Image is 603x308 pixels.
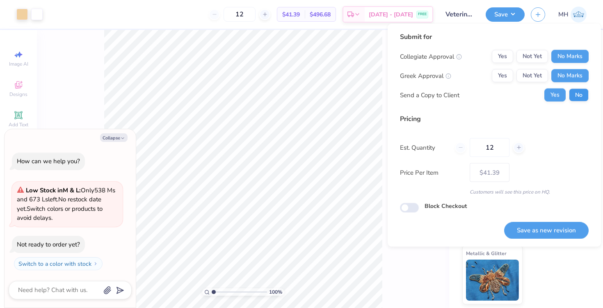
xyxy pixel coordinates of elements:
[516,69,548,82] button: Not Yet
[418,11,427,17] span: FREE
[100,133,128,142] button: Collapse
[516,50,548,63] button: Not Yet
[400,32,589,42] div: Submit for
[17,157,80,165] div: How can we help you?
[269,288,282,296] span: 100 %
[9,61,28,67] span: Image AI
[93,261,98,266] img: Switch to a color with stock
[400,168,464,177] label: Price Per Item
[551,50,589,63] button: No Marks
[26,186,81,194] strong: Low Stock in M & L :
[9,91,27,98] span: Designs
[17,240,80,249] div: Not ready to order yet?
[558,10,569,19] span: MH
[400,52,462,61] div: Collegiate Approval
[282,10,300,19] span: $41.39
[486,7,525,22] button: Save
[470,138,509,157] input: – –
[571,7,587,23] img: Mitra Hegde
[425,202,467,210] label: Block Checkout
[14,257,103,270] button: Switch to a color with stock
[400,188,589,196] div: Customers will see this price on HQ.
[551,69,589,82] button: No Marks
[466,249,507,258] span: Metallic & Glitter
[17,195,101,213] span: No restock date yet.
[466,260,519,301] img: Metallic & Glitter
[400,71,451,80] div: Greek Approval
[310,10,331,19] span: $496.68
[9,121,28,128] span: Add Text
[369,10,413,19] span: [DATE] - [DATE]
[439,6,480,23] input: Untitled Design
[400,114,589,124] div: Pricing
[558,7,587,23] a: MH
[492,50,513,63] button: Yes
[17,186,115,222] span: Only 538 Ms and 673 Ls left. Switch colors or products to avoid delays.
[544,89,566,102] button: Yes
[400,143,449,152] label: Est. Quantity
[492,69,513,82] button: Yes
[224,7,256,22] input: – –
[504,222,589,239] button: Save as new revision
[569,89,589,102] button: No
[400,90,459,100] div: Send a Copy to Client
